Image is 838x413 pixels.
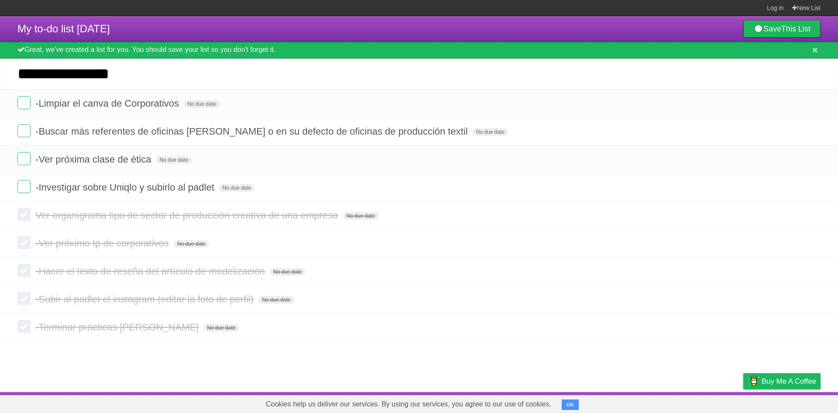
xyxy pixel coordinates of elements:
[35,322,201,333] span: -Terminar prácticas [PERSON_NAME]
[270,268,305,276] span: No due date
[17,23,110,35] span: My to-do list [DATE]
[17,320,31,333] label: Done
[35,210,340,221] span: Ver organigrama tipo de sector de producción creativa de una empresa
[748,374,759,389] img: Buy me a coffee
[35,154,153,165] span: -Ver próxima clase de ética
[766,394,821,411] a: Suggest a feature
[258,296,294,304] span: No due date
[156,156,192,164] span: No due date
[203,324,239,332] span: No due date
[17,124,31,137] label: Done
[184,100,219,108] span: No due date
[35,126,470,137] span: -Buscar más referentes de oficinas [PERSON_NAME] o en su defecto de oficinas de producción textil
[743,20,821,38] a: SaveThis List
[732,394,755,411] a: Privacy
[35,182,216,193] span: -Investigar sobre Uniqlo y subirlo al padlet
[702,394,721,411] a: Terms
[473,128,508,136] span: No due date
[781,24,811,33] b: This List
[174,240,209,248] span: No due date
[17,264,31,277] label: Done
[219,184,254,192] span: No due date
[762,374,816,389] span: Buy me a coffee
[17,180,31,193] label: Done
[17,152,31,165] label: Done
[743,373,821,389] a: Buy me a coffee
[17,236,31,249] label: Done
[257,396,560,413] span: Cookies help us deliver our services. By using our services, you agree to our use of cookies.
[35,238,171,249] span: -Ver próximo tp de corporativos
[17,208,31,221] label: Done
[35,294,256,305] span: -Subir al padlet el instagram (editar la foto de perfil)
[35,98,181,109] span: -Limpiar el canva de Corporativos
[627,394,646,411] a: About
[562,399,579,410] button: OK
[17,292,31,305] label: Done
[343,212,378,220] span: No due date
[656,394,691,411] a: Developers
[35,266,267,277] span: -Hacer el texto de reseña del artículo de modelización
[17,96,31,109] label: Done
